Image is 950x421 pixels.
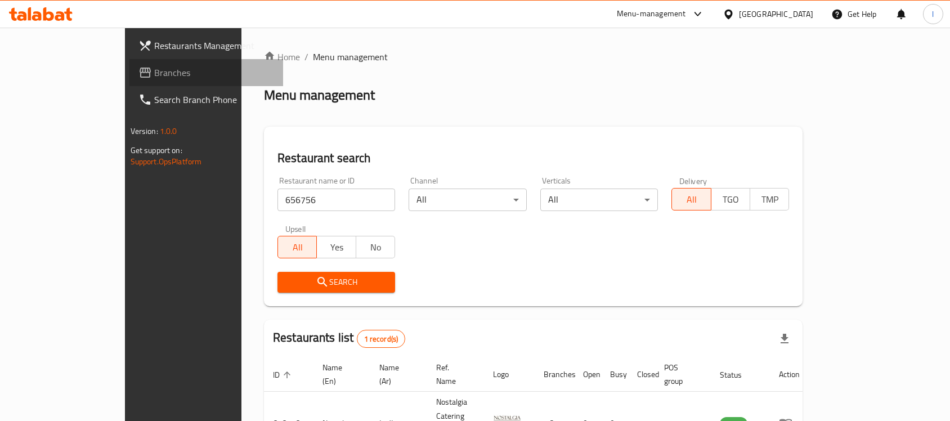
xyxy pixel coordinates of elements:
span: Get support on: [131,143,182,158]
button: TGO [711,188,750,210]
th: Open [574,357,601,392]
span: 1.0.0 [160,124,177,138]
span: Search [286,275,386,289]
th: Action [770,357,809,392]
label: Delivery [679,177,707,185]
label: Upsell [285,225,306,232]
th: Branches [535,357,574,392]
span: No [361,239,391,256]
span: Yes [321,239,351,256]
a: Support.OpsPlatform [131,154,202,169]
h2: Restaurant search [277,150,789,167]
span: All [283,239,312,256]
div: All [409,189,526,211]
span: TMP [755,191,785,208]
th: Busy [601,357,628,392]
span: Name (En) [322,361,357,388]
button: All [671,188,711,210]
div: Menu-management [617,7,686,21]
h2: Restaurants list [273,329,405,348]
span: ID [273,368,294,382]
button: No [356,236,395,258]
span: 1 record(s) [357,334,405,344]
button: Search [277,272,395,293]
span: Name (Ar) [379,361,414,388]
span: POS group [664,361,697,388]
a: Restaurants Management [129,32,284,59]
th: Logo [484,357,535,392]
span: Restaurants Management [154,39,275,52]
button: TMP [750,188,789,210]
span: l [932,8,934,20]
button: All [277,236,317,258]
li: / [304,50,308,64]
span: TGO [716,191,746,208]
a: Search Branch Phone [129,86,284,113]
span: Version: [131,124,158,138]
span: Branches [154,66,275,79]
h2: Menu management [264,86,375,104]
span: Search Branch Phone [154,93,275,106]
div: All [540,189,658,211]
div: [GEOGRAPHIC_DATA] [739,8,813,20]
span: Status [720,368,756,382]
input: Search for restaurant name or ID.. [277,189,395,211]
a: Branches [129,59,284,86]
span: Ref. Name [436,361,470,388]
nav: breadcrumb [264,50,803,64]
span: All [676,191,706,208]
div: Total records count [357,330,406,348]
div: Export file [771,325,798,352]
span: Menu management [313,50,388,64]
button: Yes [316,236,356,258]
th: Closed [628,357,655,392]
